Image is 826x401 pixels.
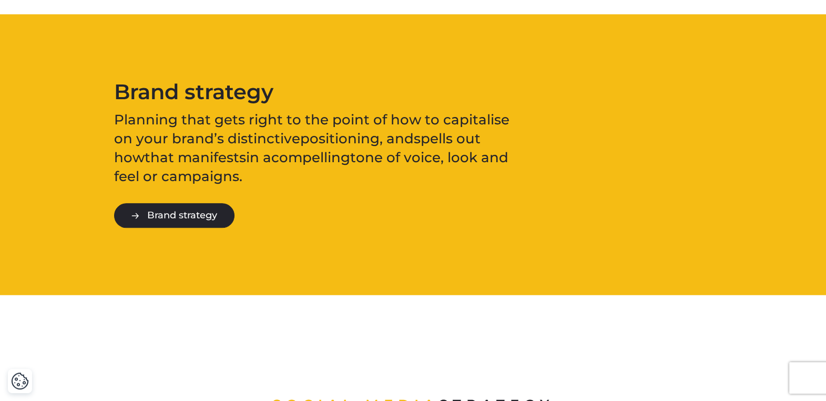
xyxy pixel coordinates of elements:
[145,149,246,166] span: that manifests
[114,149,508,185] span: tone of voice, look and feel or campaigns.
[300,130,414,147] span: positioning, and
[114,203,234,228] a: Brand strategy
[114,111,509,147] span: Planning that gets right to the point of how to capitalise on your brand’s distinctive
[11,372,29,390] img: Revisit consent button
[246,149,271,166] span: in a
[11,372,29,390] button: Cookie Settings
[114,81,528,102] h2: Brand strategy
[271,149,350,166] span: compelling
